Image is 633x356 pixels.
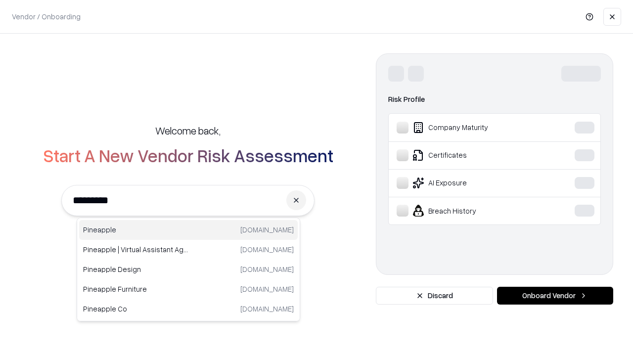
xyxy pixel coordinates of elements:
[240,304,294,314] p: [DOMAIN_NAME]
[155,124,221,137] h5: Welcome back,
[240,284,294,294] p: [DOMAIN_NAME]
[43,145,333,165] h2: Start A New Vendor Risk Assessment
[83,264,188,274] p: Pineapple Design
[497,287,613,305] button: Onboard Vendor
[240,264,294,274] p: [DOMAIN_NAME]
[388,93,601,105] div: Risk Profile
[83,304,188,314] p: Pineapple Co
[77,218,300,321] div: Suggestions
[83,244,188,255] p: Pineapple | Virtual Assistant Agency
[83,224,188,235] p: Pineapple
[240,224,294,235] p: [DOMAIN_NAME]
[83,284,188,294] p: Pineapple Furniture
[397,177,544,189] div: AI Exposure
[12,11,81,22] p: Vendor / Onboarding
[376,287,493,305] button: Discard
[397,205,544,217] div: Breach History
[397,122,544,133] div: Company Maturity
[240,244,294,255] p: [DOMAIN_NAME]
[397,149,544,161] div: Certificates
